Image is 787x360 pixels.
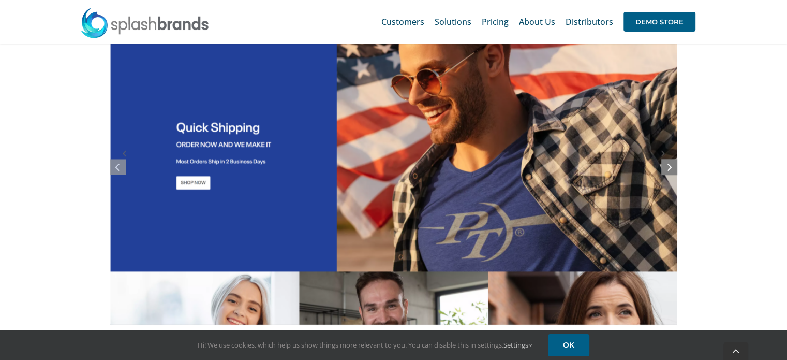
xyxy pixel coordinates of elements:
span: Customers [381,18,424,26]
a: Customers [381,5,424,38]
span: Solutions [435,18,471,26]
a: Settings [503,340,532,350]
a: screely-1684640506509 [110,316,677,327]
span: Distributors [566,18,613,26]
span: About Us [519,18,555,26]
span: DEMO STORE [623,12,695,32]
span: Hi! We use cookies, which help us show things more relevant to you. You can disable this in setti... [198,340,532,350]
a: OK [548,334,589,356]
img: SplashBrands.com Logo [80,7,210,38]
a: Pricing [482,5,509,38]
nav: Main Menu Sticky [381,5,695,38]
a: DEMO STORE [623,5,695,38]
a: Distributors [566,5,613,38]
span: Pricing [482,18,509,26]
